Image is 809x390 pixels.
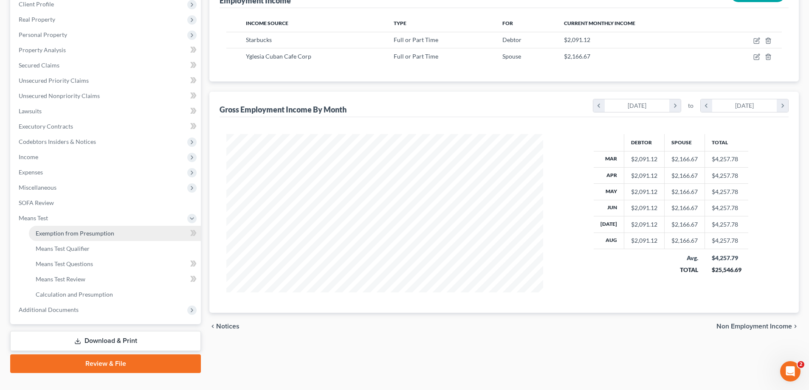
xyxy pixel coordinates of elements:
div: $2,091.12 [631,171,657,180]
i: chevron_left [701,99,712,112]
div: $2,166.67 [671,236,698,245]
th: May [594,184,624,200]
span: Income Source [246,20,288,26]
i: chevron_right [792,323,799,330]
div: Avg. [671,254,698,262]
span: Real Property [19,16,55,23]
td: $4,257.78 [705,233,748,249]
div: $2,166.67 [671,188,698,196]
span: to [688,101,693,110]
div: $4,257.79 [712,254,741,262]
a: Calculation and Presumption [29,287,201,302]
span: Personal Property [19,31,67,38]
iframe: Intercom live chat [780,361,801,382]
div: [DATE] [712,99,777,112]
i: chevron_right [669,99,681,112]
th: Mar [594,151,624,167]
span: Expenses [19,168,43,176]
a: Unsecured Nonpriority Claims [12,88,201,104]
span: Full or Part Time [394,36,438,43]
span: Calculation and Presumption [36,291,113,298]
span: Current Monthly Income [564,20,635,26]
span: Yglesia Cuban Cafe Corp [246,53,311,60]
button: chevron_left Notices [209,323,240,330]
i: chevron_left [209,323,216,330]
th: Spouse [665,134,705,151]
span: Unsecured Nonpriority Claims [19,92,100,99]
button: Non Employment Income chevron_right [716,323,799,330]
th: Apr [594,167,624,183]
td: $4,257.78 [705,167,748,183]
div: $2,091.12 [631,204,657,212]
span: $2,166.67 [564,53,590,60]
a: Means Test Qualifier [29,241,201,256]
td: $4,257.78 [705,216,748,233]
span: Unsecured Priority Claims [19,77,89,84]
a: Secured Claims [12,58,201,73]
span: Codebtors Insiders & Notices [19,138,96,145]
a: Unsecured Priority Claims [12,73,201,88]
span: Debtor [502,36,521,43]
a: SOFA Review [12,195,201,210]
span: $2,091.12 [564,36,590,43]
div: $2,091.12 [631,155,657,163]
div: [DATE] [605,99,670,112]
i: chevron_right [777,99,788,112]
span: Full or Part Time [394,53,438,60]
a: Executory Contracts [12,119,201,134]
span: Income [19,153,38,160]
a: Means Test Questions [29,256,201,272]
span: Type [394,20,406,26]
div: Gross Employment Income By Month [220,104,347,115]
th: Total [705,134,748,151]
i: chevron_left [593,99,605,112]
span: Client Profile [19,0,54,8]
div: TOTAL [671,266,698,274]
div: $2,166.67 [671,204,698,212]
span: For [502,20,513,26]
td: $4,257.78 [705,151,748,167]
span: Means Test Review [36,275,85,283]
span: SOFA Review [19,199,54,206]
a: Exemption from Presumption [29,226,201,241]
a: Means Test Review [29,272,201,287]
td: $4,257.78 [705,184,748,200]
span: 2 [798,361,804,368]
th: [DATE] [594,216,624,233]
span: Miscellaneous [19,184,56,191]
div: $2,166.67 [671,155,698,163]
span: Secured Claims [19,62,59,69]
a: Lawsuits [12,104,201,119]
span: Property Analysis [19,46,66,53]
span: Starbucks [246,36,272,43]
span: Executory Contracts [19,123,73,130]
span: Means Test Qualifier [36,245,90,252]
a: Review & File [10,354,201,373]
span: Means Test [19,214,48,222]
span: Additional Documents [19,306,79,313]
div: $2,166.67 [671,171,698,180]
div: $2,166.67 [671,220,698,229]
th: Jun [594,200,624,216]
th: Aug [594,233,624,249]
span: Means Test Questions [36,260,93,267]
th: Debtor [624,134,665,151]
span: Non Employment Income [716,323,792,330]
span: Exemption from Presumption [36,230,114,237]
div: $2,091.12 [631,236,657,245]
div: $2,091.12 [631,220,657,229]
span: Lawsuits [19,107,42,115]
span: Notices [216,323,240,330]
div: $25,546.69 [712,266,741,274]
a: Download & Print [10,331,201,351]
div: $2,091.12 [631,188,657,196]
a: Property Analysis [12,42,201,58]
span: Spouse [502,53,521,60]
td: $4,257.78 [705,200,748,216]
